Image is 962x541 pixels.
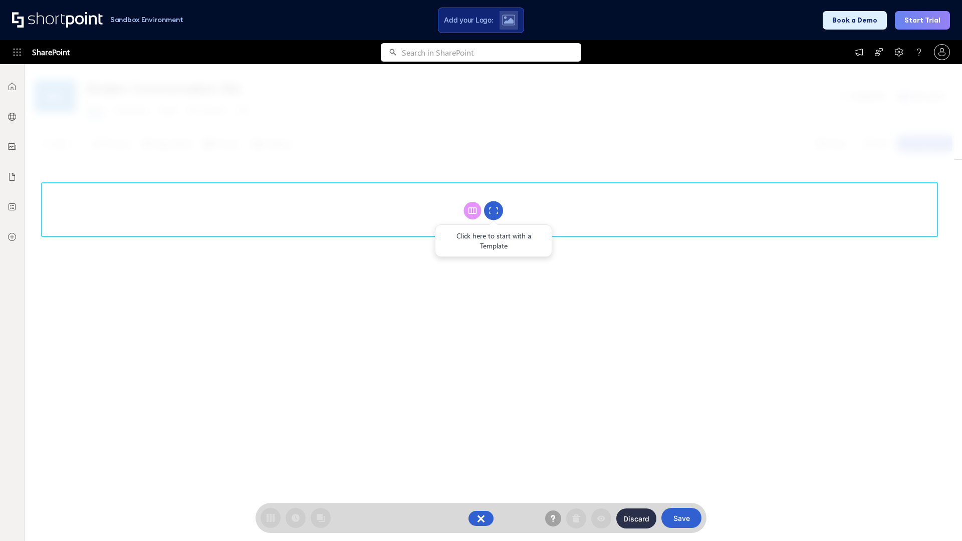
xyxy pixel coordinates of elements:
[32,40,70,64] span: SharePoint
[782,425,962,541] iframe: Chat Widget
[661,508,701,528] button: Save
[402,43,581,62] input: Search in SharePoint
[616,508,656,528] button: Discard
[110,17,183,23] h1: Sandbox Environment
[444,16,493,25] span: Add your Logo:
[895,11,950,30] button: Start Trial
[823,11,887,30] button: Book a Demo
[502,15,515,26] img: Upload logo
